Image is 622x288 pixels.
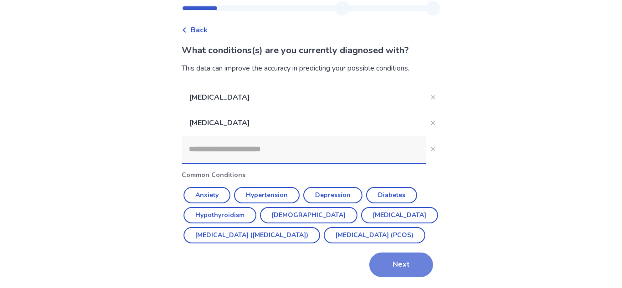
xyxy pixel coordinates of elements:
input: Close [182,136,426,163]
button: Depression [303,187,362,203]
button: [DEMOGRAPHIC_DATA] [260,207,357,223]
button: Close [426,142,440,157]
button: Diabetes [366,187,417,203]
button: Close [426,90,440,105]
button: [MEDICAL_DATA] [361,207,438,223]
span: Back [191,25,208,35]
button: Close [426,116,440,130]
button: Hypothyroidism [184,207,256,223]
button: Anxiety [184,187,230,203]
button: [MEDICAL_DATA] ([MEDICAL_DATA]) [184,227,320,243]
button: Hypertension [234,187,300,203]
p: What conditions(s) are you currently diagnosed with? [182,44,440,57]
button: [MEDICAL_DATA] (PCOS) [324,227,425,243]
p: [MEDICAL_DATA] [182,110,426,136]
button: Next [369,253,433,277]
p: [MEDICAL_DATA] [182,85,426,110]
div: This data can improve the accuracy in predicting your possible conditions. [182,63,440,74]
p: Common Conditions [182,170,440,180]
